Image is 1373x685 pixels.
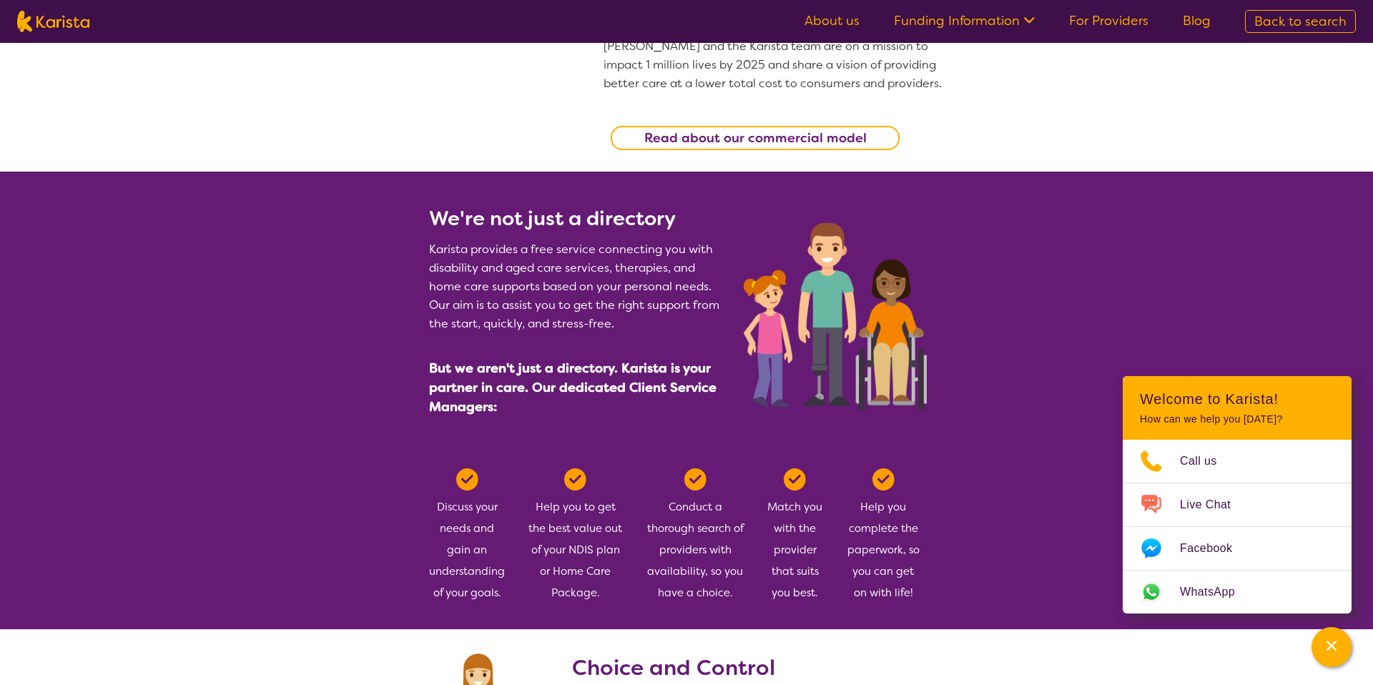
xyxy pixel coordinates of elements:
h2: Choice and Control [572,655,944,681]
img: Participants [744,223,927,410]
div: Match you with the provider that suits you best. [767,468,823,603]
button: Channel Menu [1312,627,1352,667]
span: Live Chat [1180,494,1248,516]
div: Conduct a thorough search of providers with availability, so you have a choice. [646,468,744,603]
a: Back to search [1245,10,1356,33]
div: Channel Menu [1123,376,1352,613]
img: Tick [872,468,895,491]
span: Call us [1180,450,1234,472]
p: [PERSON_NAME] and the Karista team are on a mission to impact 1 million lives by 2025 and share a... [604,37,944,93]
img: Tick [564,468,586,491]
span: Facebook [1180,538,1249,559]
a: For Providers [1069,12,1148,29]
span: But we aren't just a directory. Karista is your partner in care. Our dedicated Client Service Man... [429,360,717,415]
div: Help you to get the best value out of your NDIS plan or Home Care Package. [528,468,623,603]
a: Funding Information [894,12,1035,29]
img: Tick [456,468,478,491]
a: Web link opens in a new tab. [1123,571,1352,613]
b: Read about our commercial model [644,129,867,147]
img: Tick [684,468,707,491]
img: Karista logo [17,11,89,32]
h2: We're not just a directory [429,206,727,232]
span: Back to search [1254,13,1347,30]
ul: Choose channel [1123,440,1352,613]
img: Tick [784,468,806,491]
div: Help you complete the paperwork, so you can get on with life! [845,468,921,603]
a: Blog [1183,12,1211,29]
p: Karista provides a free service connecting you with disability and aged care services, therapies,... [429,240,727,333]
p: How can we help you [DATE]? [1140,413,1334,425]
h2: Welcome to Karista! [1140,390,1334,408]
a: About us [804,12,860,29]
div: Discuss your needs and gain an understanding of your goals. [429,468,505,603]
span: WhatsApp [1180,581,1252,603]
